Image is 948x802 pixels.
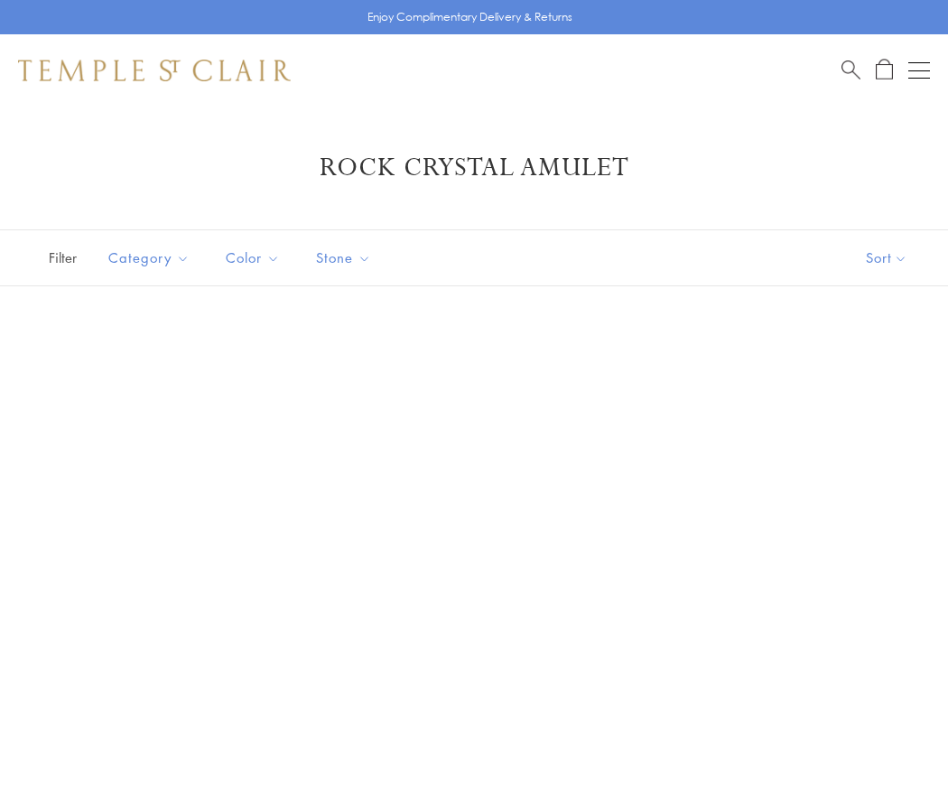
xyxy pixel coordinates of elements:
[302,238,385,278] button: Stone
[212,238,293,278] button: Color
[908,60,930,81] button: Open navigation
[307,247,385,269] span: Stone
[841,59,860,81] a: Search
[45,152,903,184] h1: Rock Crystal Amulet
[95,238,203,278] button: Category
[99,247,203,269] span: Category
[367,8,572,26] p: Enjoy Complimentary Delivery & Returns
[825,230,948,285] button: Show sort by
[217,247,293,269] span: Color
[876,59,893,81] a: Open Shopping Bag
[18,60,291,81] img: Temple St. Clair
